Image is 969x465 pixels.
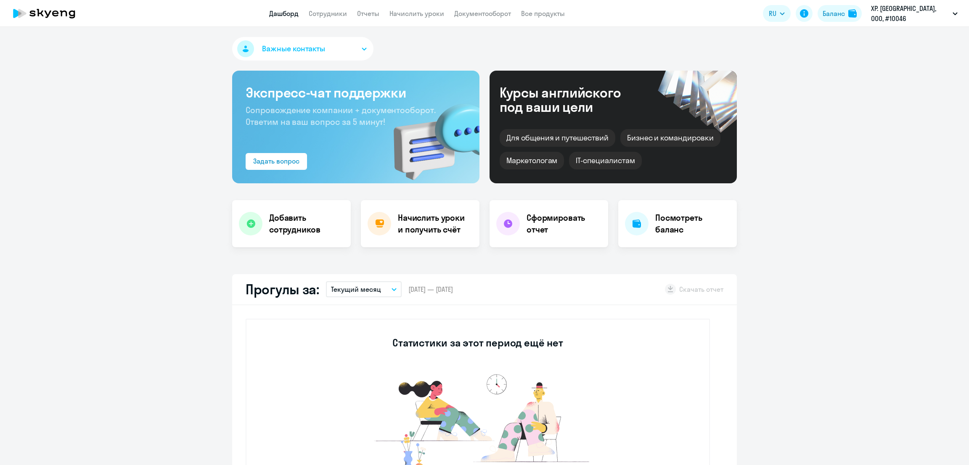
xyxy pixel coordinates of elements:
a: Документооборот [454,9,511,18]
h3: Статистики за этот период ещё нет [392,336,563,349]
div: Бизнес и командировки [620,129,720,147]
span: Сопровождение компании + документооборот. Ответим на ваш вопрос за 5 минут! [246,105,436,127]
a: Все продукты [521,9,565,18]
div: Курсы английского под ваши цели [500,85,643,114]
span: RU [769,8,776,18]
p: Текущий месяц [331,284,381,294]
div: Задать вопрос [253,156,299,166]
h4: Добавить сотрудников [269,212,344,235]
button: Важные контакты [232,37,373,61]
div: Баланс [823,8,845,18]
div: Маркетологам [500,152,564,169]
span: [DATE] — [DATE] [408,285,453,294]
button: Балансbalance [818,5,862,22]
h4: Начислить уроки и получить счёт [398,212,471,235]
button: Текущий месяц [326,281,402,297]
span: Важные контакты [262,43,325,54]
button: ХР. [GEOGRAPHIC_DATA], ООО, #10046 [867,3,962,24]
h4: Посмотреть баланс [655,212,730,235]
p: ХР. [GEOGRAPHIC_DATA], ООО, #10046 [871,3,949,24]
img: bg-img [381,89,479,183]
a: Дашборд [269,9,299,18]
button: RU [763,5,791,22]
a: Начислить уроки [389,9,444,18]
h3: Экспресс-чат поддержки [246,84,466,101]
h4: Сформировать отчет [527,212,601,235]
h2: Прогулы за: [246,281,319,298]
a: Отчеты [357,9,379,18]
div: Для общения и путешествий [500,129,615,147]
div: IT-специалистам [569,152,641,169]
button: Задать вопрос [246,153,307,170]
img: balance [848,9,857,18]
a: Сотрудники [309,9,347,18]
